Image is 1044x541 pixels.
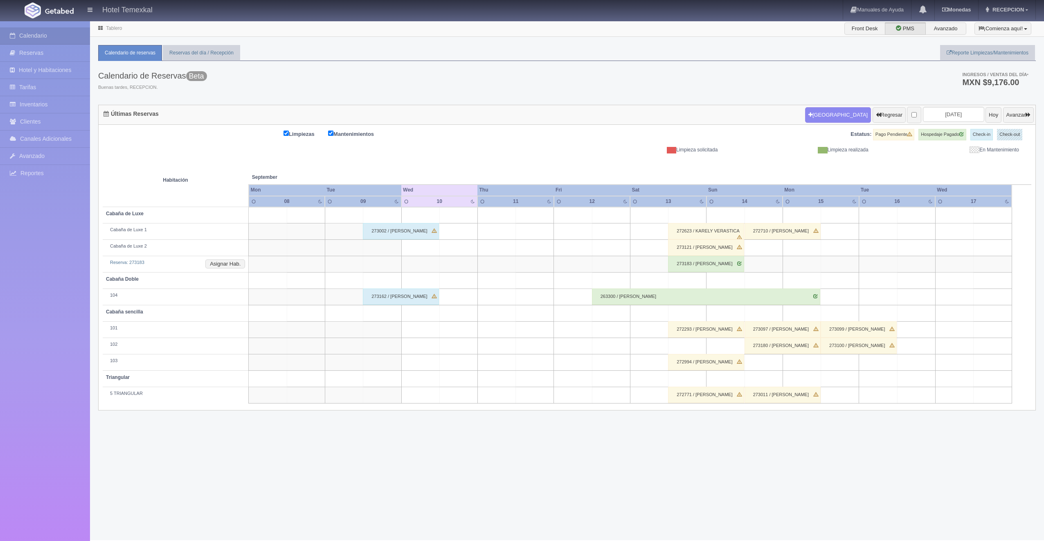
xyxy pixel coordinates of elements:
label: Check-in [970,129,993,140]
div: 272771 / [PERSON_NAME] [668,387,744,403]
div: 273121 / [PERSON_NAME] [668,239,744,256]
div: 272710 / [PERSON_NAME] [745,223,821,239]
div: 101 [106,325,245,331]
label: Hospedaje Pagado [918,129,966,140]
h3: MXN $9,176.00 [962,78,1028,86]
div: 11 [504,198,528,205]
button: Avanzar [1003,107,1034,123]
th: Fri [554,185,630,196]
label: Limpiezas [283,129,327,138]
div: 273011 / [PERSON_NAME] [745,387,821,403]
div: 103 [106,358,245,364]
h4: Hotel Temexkal [102,4,153,14]
div: 273100 / [PERSON_NAME] [821,338,897,354]
label: Mantenimientos [328,129,386,138]
div: 273097 / [PERSON_NAME] [745,321,821,338]
div: 08 [275,198,299,205]
th: Thu [477,185,553,196]
div: 273162 / [PERSON_NAME] [363,289,439,305]
span: RECEPCION [990,7,1024,13]
div: 272293 / [PERSON_NAME] [668,321,744,338]
div: 09 [351,198,375,205]
a: Reporte Limpiezas/Mantenimientos [940,45,1035,61]
img: Getabed [25,2,41,18]
div: 104 [106,292,245,299]
label: Check-out [997,129,1022,140]
a: Calendario de reservas [98,45,162,61]
a: Reservas del día / Recepción [163,45,240,61]
th: Sat [630,185,706,196]
div: Cabaña de Luxe 1 [106,227,245,233]
b: Cabaña sencilla [106,309,143,315]
h4: Últimas Reservas [103,111,159,117]
button: Regresar [873,107,906,123]
div: En Mantenimiento [875,147,1025,153]
div: 263300 / [PERSON_NAME] [592,289,820,305]
div: 102 [106,341,245,348]
div: 5 TRIANGULAR [106,390,245,397]
div: 10 [427,198,452,205]
input: Limpiezas [283,131,289,136]
a: Tablero [106,25,122,31]
div: 14 [733,198,757,205]
span: Ingresos / Ventas del día [962,72,1028,77]
b: Monedas [942,7,971,13]
div: 16 [885,198,909,205]
div: 272994 / [PERSON_NAME] [668,354,744,370]
a: Reserva: 273183 [110,260,144,265]
div: 272623 / KARELY VERASTICA [668,223,744,239]
div: 273183 / [PERSON_NAME] [668,256,744,272]
img: Getabed [45,8,74,14]
span: Buenas tardes, RECEPCION. [98,84,207,91]
div: 12 [580,198,604,205]
strong: Habitación [163,177,188,183]
span: September [252,174,398,181]
b: Cabaña Doble [106,276,139,282]
div: Limpieza realizada [724,147,874,153]
th: Mon [249,185,325,196]
label: Avanzado [925,23,966,35]
b: Cabaña de Luxe [106,211,144,216]
button: ¡Comienza aquí! [974,23,1031,35]
div: 13 [656,198,680,205]
span: Beta [186,71,207,81]
label: PMS [885,23,926,35]
button: [GEOGRAPHIC_DATA] [805,107,871,123]
div: 273180 / [PERSON_NAME] [745,338,821,354]
th: Mon [783,185,859,196]
div: 15 [809,198,833,205]
div: 273002 / [PERSON_NAME] [363,223,439,239]
label: Front Desk [844,23,885,35]
label: Pago Pendiente [873,129,914,140]
input: Mantenimientos [328,131,333,136]
h3: Calendario de Reservas [98,71,207,80]
label: Estatus: [850,131,871,138]
button: Asignar Hab. [205,259,245,268]
div: Limpieza solicitada [573,147,724,153]
b: Triangular [106,374,130,380]
th: Tue [325,185,401,196]
div: 17 [961,198,986,205]
button: Hoy [986,107,1001,123]
div: 273099 / [PERSON_NAME] [821,321,897,338]
th: Wed [935,185,1012,196]
th: Sun [706,185,783,196]
th: Tue [859,185,935,196]
th: Wed [401,185,477,196]
div: Cabaña de Luxe 2 [106,243,245,250]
